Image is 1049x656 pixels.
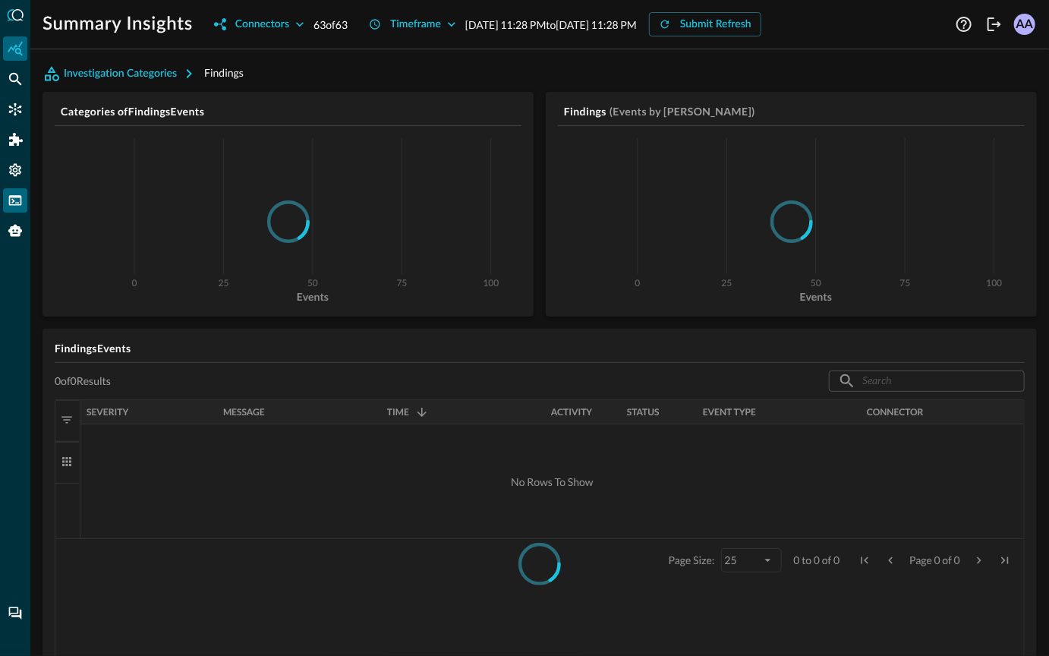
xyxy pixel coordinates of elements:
div: Timeframe [390,15,441,34]
div: Settings [3,158,27,182]
h5: Categories of Findings Events [61,104,521,119]
div: Federated Search [3,67,27,91]
button: Submit Refresh [649,12,761,36]
div: AA [1014,14,1035,35]
div: Connectors [235,15,289,34]
h1: Summary Insights [43,12,193,36]
button: Timeframe [360,12,465,36]
div: Submit Refresh [680,15,751,34]
p: [DATE] 11:28 PM to [DATE] 11:28 PM [465,17,637,33]
button: Connectors [205,12,313,36]
div: Chat [3,601,27,626]
div: Addons [4,128,28,152]
h5: Findings Events [55,341,1025,356]
button: Help [952,12,976,36]
button: Logout [982,12,1006,36]
div: Connectors [3,97,27,121]
h5: (Events by [PERSON_NAME]) [610,104,755,119]
div: FSQL [3,188,27,213]
input: Search [862,367,990,395]
span: Findings [204,66,244,79]
div: Query Agent [3,219,27,243]
button: Investigation Categories [43,61,204,86]
p: 0 of 0 Results [55,374,111,388]
h5: Findings [564,104,606,119]
div: Summary Insights [3,36,27,61]
p: 63 of 63 [313,17,348,33]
